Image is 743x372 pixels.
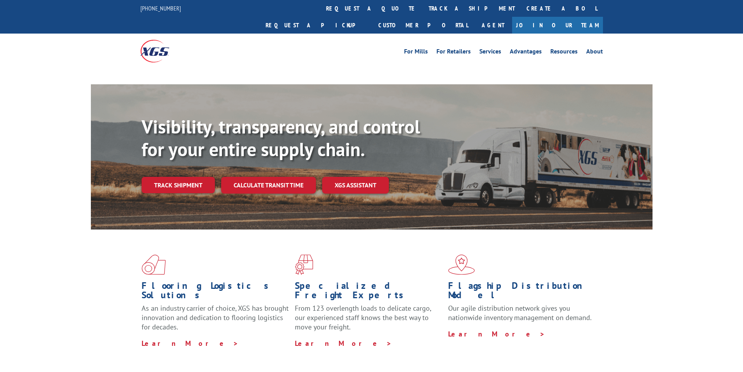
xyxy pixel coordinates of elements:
a: Calculate transit time [221,177,316,194]
a: XGS ASSISTANT [322,177,389,194]
a: Resources [550,48,578,57]
span: As an industry carrier of choice, XGS has brought innovation and dedication to flooring logistics... [142,304,289,331]
a: Learn More > [295,339,392,348]
a: Request a pickup [260,17,372,34]
a: About [586,48,603,57]
a: For Retailers [436,48,471,57]
img: xgs-icon-total-supply-chain-intelligence-red [142,255,166,275]
h1: Specialized Freight Experts [295,281,442,304]
a: For Mills [404,48,428,57]
a: Learn More > [142,339,239,348]
img: xgs-icon-focused-on-flooring-red [295,255,313,275]
a: Track shipment [142,177,215,193]
a: Advantages [510,48,542,57]
a: Agent [474,17,512,34]
img: xgs-icon-flagship-distribution-model-red [448,255,475,275]
b: Visibility, transparency, and control for your entire supply chain. [142,114,420,161]
a: Services [479,48,501,57]
a: [PHONE_NUMBER] [140,4,181,12]
span: Our agile distribution network gives you nationwide inventory management on demand. [448,304,592,322]
a: Learn More > [448,329,545,338]
h1: Flagship Distribution Model [448,281,596,304]
a: Join Our Team [512,17,603,34]
h1: Flooring Logistics Solutions [142,281,289,304]
a: Customer Portal [372,17,474,34]
p: From 123 overlength loads to delicate cargo, our experienced staff knows the best way to move you... [295,304,442,338]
